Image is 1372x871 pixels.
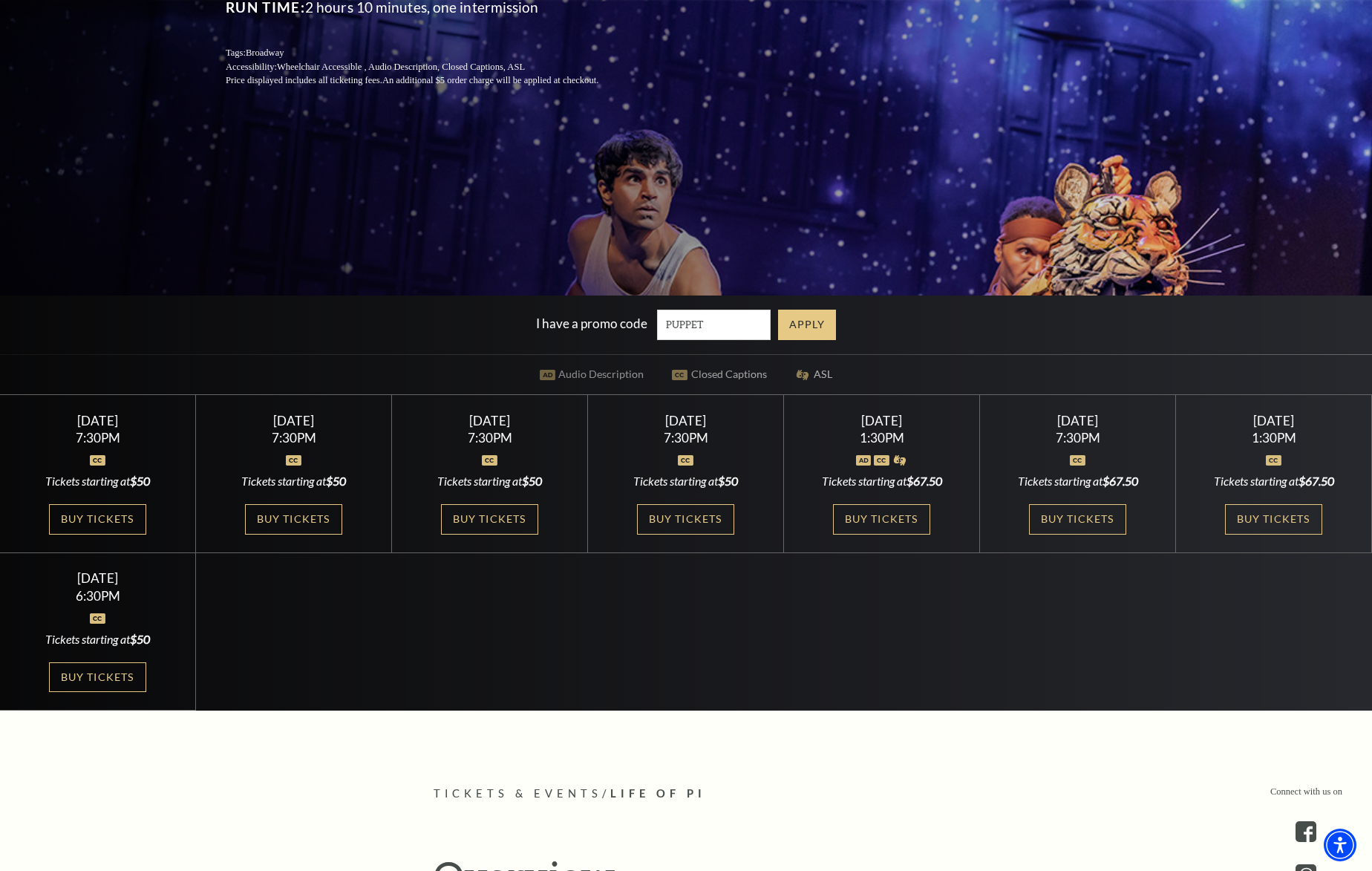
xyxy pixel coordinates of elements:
[18,413,178,428] div: [DATE]
[410,413,570,428] div: [DATE]
[998,431,1158,444] div: 7:30PM
[410,431,570,444] div: 7:30PM
[1194,473,1354,489] div: Tickets starting at
[18,590,178,602] div: 6:30PM
[802,431,962,444] div: 1:30PM
[49,504,146,535] a: Buy Tickets
[277,62,525,72] span: Wheelchair Accessible , Audio Description, Closed Captions, ASL
[998,413,1158,428] div: [DATE]
[906,474,942,488] span: $67.50
[130,474,150,488] span: $50
[522,474,542,488] span: $50
[410,473,570,489] div: Tickets starting at
[802,413,962,428] div: [DATE]
[434,785,938,803] p: /
[382,75,598,85] span: An additional $5 order charge will be applied at checkout.
[245,504,342,535] a: Buy Tickets
[1296,821,1316,842] a: facebook - open in a new tab
[441,504,538,535] a: Buy Tickets
[214,431,374,444] div: 7:30PM
[18,570,178,586] div: [DATE]
[536,315,647,330] label: I have a promo code
[1194,413,1354,428] div: [DATE]
[637,504,734,535] a: Buy Tickets
[1194,431,1354,444] div: 1:30PM
[833,504,930,535] a: Buy Tickets
[226,60,634,74] p: Accessibility:
[18,473,178,489] div: Tickets starting at
[606,413,766,428] div: [DATE]
[326,474,346,488] span: $50
[226,74,634,88] p: Price displayed includes all ticketing fees.
[434,787,602,800] span: Tickets & Events
[226,46,634,60] p: Tags:
[246,48,284,58] span: Broadway
[1324,829,1356,861] div: Accessibility Menu
[1270,785,1342,799] p: Connect with us on
[214,413,374,428] div: [DATE]
[802,473,962,489] div: Tickets starting at
[606,431,766,444] div: 7:30PM
[718,474,738,488] span: $50
[1029,504,1126,535] a: Buy Tickets
[606,473,766,489] div: Tickets starting at
[998,473,1158,489] div: Tickets starting at
[1102,474,1138,488] span: $67.50
[1225,504,1322,535] a: Buy Tickets
[214,473,374,489] div: Tickets starting at
[18,631,178,647] div: Tickets starting at
[1298,474,1334,488] span: $67.50
[49,662,146,693] a: Buy Tickets
[778,310,836,340] a: Apply
[18,431,178,444] div: 7:30PM
[130,632,150,646] span: $50
[610,787,706,800] span: Life of Pi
